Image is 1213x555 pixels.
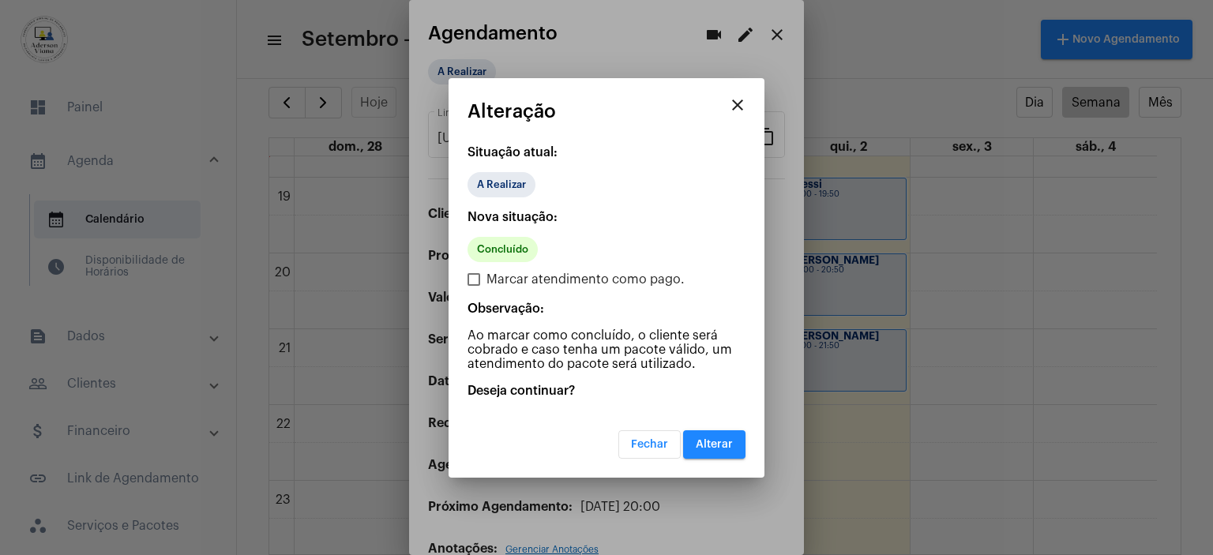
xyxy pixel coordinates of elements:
p: Ao marcar como concluído, o cliente será cobrado e caso tenha um pacote válido, um atendimento do... [468,328,745,371]
mat-icon: close [728,96,747,114]
button: Alterar [683,430,745,459]
mat-chip: A Realizar [468,172,535,197]
span: Fechar [631,439,668,450]
p: Observação: [468,302,745,316]
p: Nova situação: [468,210,745,224]
p: Deseja continuar? [468,384,745,398]
span: Marcar atendimento como pago. [486,270,685,289]
p: Situação atual: [468,145,745,159]
span: Alteração [468,101,556,122]
mat-chip: Concluído [468,237,538,262]
button: Fechar [618,430,681,459]
span: Alterar [696,439,733,450]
